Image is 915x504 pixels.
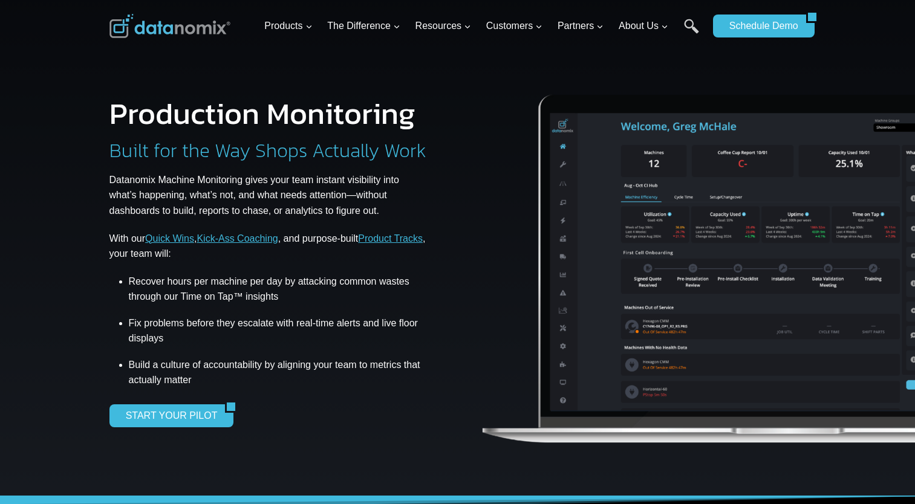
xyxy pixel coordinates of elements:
nav: Primary Navigation [259,7,707,46]
span: About Us [619,18,668,34]
a: Schedule Demo [713,15,806,37]
li: Build a culture of accountability by aligning your team to metrics that actually matter [129,353,429,392]
span: The Difference [327,18,400,34]
a: Quick Wins [145,233,194,244]
span: Products [264,18,312,34]
span: Partners [558,18,604,34]
a: Product Tracks [358,233,423,244]
a: START YOUR PILOT [109,404,226,427]
span: Customers [486,18,542,34]
span: Resources [415,18,471,34]
li: Recover hours per machine per day by attacking common wastes through our Time on Tap™ insights [129,274,429,309]
p: With our , , and purpose-built , your team will: [109,231,429,262]
a: Kick-Ass Coaching [197,233,278,244]
a: Search [684,19,699,46]
li: Fix problems before they escalate with real-time alerts and live floor displays [129,309,429,353]
p: Datanomix Machine Monitoring gives your team instant visibility into what’s happening, what’s not... [109,172,429,219]
img: Datanomix [109,14,230,38]
h2: Built for the Way Shops Actually Work [109,141,426,160]
h1: Production Monitoring [109,99,415,129]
